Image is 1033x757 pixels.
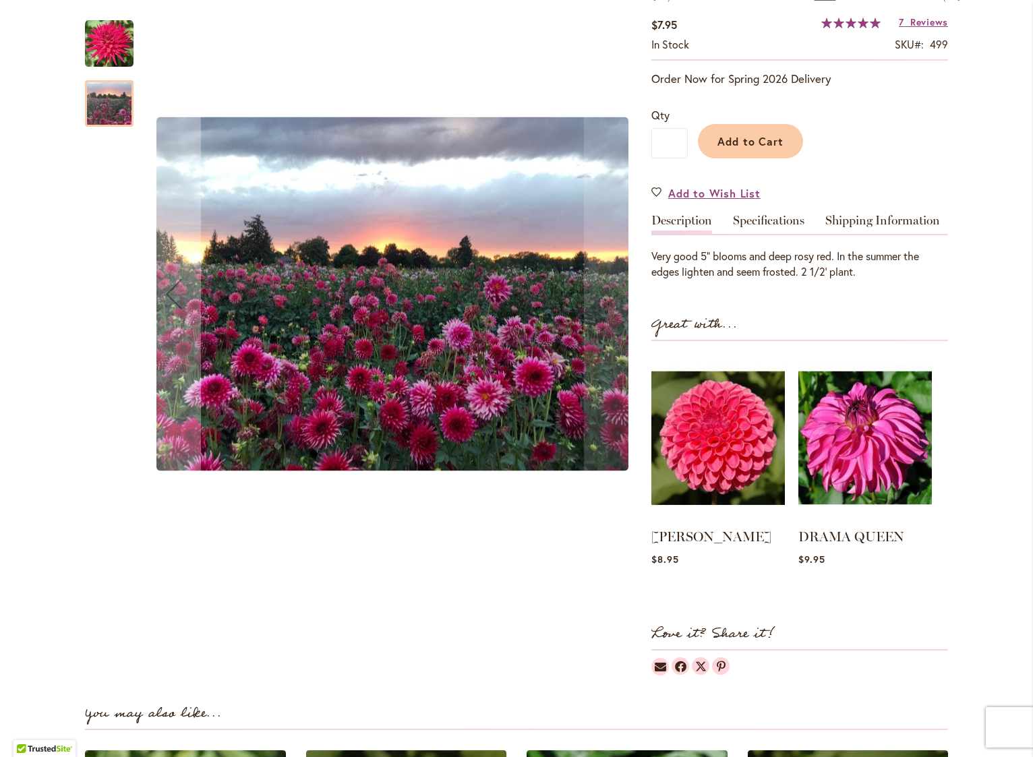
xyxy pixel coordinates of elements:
a: Add to Wish List [651,185,761,201]
span: Add to Wish List [668,185,761,201]
button: Previous [147,7,201,582]
div: Very good 5" blooms and deep rosy red. In the summer the edges lighten and seem frosted. 2 1/2' p... [651,249,948,280]
a: Dahlias on Twitter [692,657,709,675]
img: DRAMA QUEEN [798,355,932,522]
span: $7.95 [651,18,677,32]
a: DRAMA QUEEN [798,528,904,545]
a: 7 Reviews [899,16,948,28]
img: MATILDA HUSTON [156,117,628,471]
span: Add to Cart [717,134,784,148]
div: 499 [930,37,948,53]
div: 100% [821,18,881,28]
div: Availability [651,37,689,53]
strong: SKU [895,37,924,51]
span: $8.95 [651,553,679,566]
span: $9.95 [798,553,825,566]
a: [PERSON_NAME] [651,528,771,545]
div: MATILDA HUSTON [85,67,134,127]
img: MATILDA HUSTON [85,20,134,68]
strong: Love it? Share it! [651,623,775,645]
div: Product Images [147,7,700,582]
strong: You may also like... [85,702,222,725]
div: Detailed Product Info [651,214,948,280]
span: Qty [651,108,670,122]
div: MATILDA HUSTON [147,7,638,582]
a: Shipping Information [825,214,940,234]
span: In stock [651,37,689,51]
iframe: Launch Accessibility Center [10,709,48,747]
span: Reviews [910,16,948,28]
a: Dahlias on Facebook [672,657,689,675]
a: Specifications [733,214,804,234]
img: REBECCA LYNN [651,355,785,522]
p: Order Now for Spring 2026 Delivery [651,71,948,87]
strong: Great with... [651,313,738,336]
a: Description [651,214,712,234]
div: MATILDA HUSTON [85,7,147,67]
button: Add to Cart [698,124,803,158]
a: Dahlias on Pinterest [712,657,730,675]
span: 7 [899,16,904,28]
